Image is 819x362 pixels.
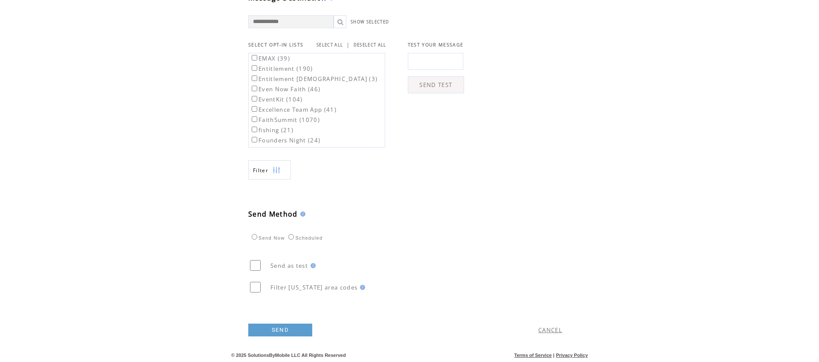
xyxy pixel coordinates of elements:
[270,284,357,291] span: Filter [US_STATE] area codes
[252,96,257,101] input: EventKit (104)
[273,161,280,180] img: filters.png
[252,234,257,240] input: Send Now
[252,86,257,91] input: Even Now Faith (46)
[250,96,303,103] label: EventKit (104)
[250,116,320,124] label: FaithSummit (1070)
[250,55,290,62] label: EMAX (39)
[538,326,562,334] a: CANCEL
[248,209,298,219] span: Send Method
[556,353,588,358] a: Privacy Policy
[250,136,320,144] label: Founders Night (24)
[252,116,257,122] input: FaithSummit (1070)
[248,42,303,48] span: SELECT OPT-IN LISTS
[351,19,389,25] a: SHOW SELECTED
[250,147,305,154] label: General (3851)
[286,235,322,240] label: Scheduled
[317,42,343,48] a: SELECT ALL
[408,42,464,48] span: TEST YOUR MESSAGE
[354,42,386,48] a: DESELECT ALL
[298,211,305,217] img: help.gif
[252,75,257,81] input: Entitlement [DEMOGRAPHIC_DATA] (3)
[553,353,555,358] span: |
[252,55,257,61] input: EMAX (39)
[252,65,257,71] input: Entitlement (190)
[248,160,291,180] a: Filter
[346,41,350,49] span: |
[250,235,285,240] label: Send Now
[252,106,257,112] input: Excellence Team App (41)
[250,126,293,134] label: fishing (21)
[253,167,268,174] span: Show filters
[250,106,337,113] label: Excellence Team App (41)
[308,263,316,268] img: help.gif
[514,353,552,358] a: Terms of Service
[252,137,257,142] input: Founders Night (24)
[250,75,378,83] label: Entitlement [DEMOGRAPHIC_DATA] (3)
[408,76,464,93] a: SEND TEST
[252,127,257,132] input: fishing (21)
[288,234,294,240] input: Scheduled
[231,353,346,358] span: © 2025 SolutionsByMobile LLC All Rights Reserved
[250,65,313,72] label: Entitlement (190)
[248,324,312,336] a: SEND
[357,285,365,290] img: help.gif
[270,262,308,269] span: Send as test
[250,85,320,93] label: Even Now Faith (46)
